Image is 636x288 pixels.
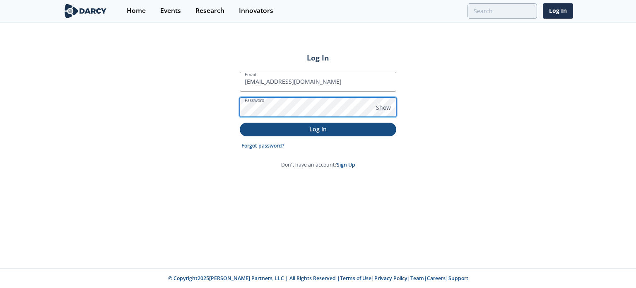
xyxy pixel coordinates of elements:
[410,275,424,282] a: Team
[427,275,446,282] a: Careers
[543,3,573,19] a: Log In
[63,4,108,18] img: logo-wide.svg
[337,161,355,168] a: Sign Up
[374,275,407,282] a: Privacy Policy
[245,97,265,104] label: Password
[12,275,624,282] p: © Copyright 2025 [PERSON_NAME] Partners, LLC | All Rights Reserved | | | | |
[467,3,537,19] input: Advanced Search
[240,52,396,63] h2: Log In
[448,275,468,282] a: Support
[240,123,396,136] button: Log In
[281,161,355,169] p: Don't have an account?
[195,7,224,14] div: Research
[376,103,391,112] span: Show
[340,275,371,282] a: Terms of Use
[241,142,284,150] a: Forgot password?
[245,71,256,78] label: Email
[246,125,390,133] p: Log In
[239,7,273,14] div: Innovators
[127,7,146,14] div: Home
[160,7,181,14] div: Events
